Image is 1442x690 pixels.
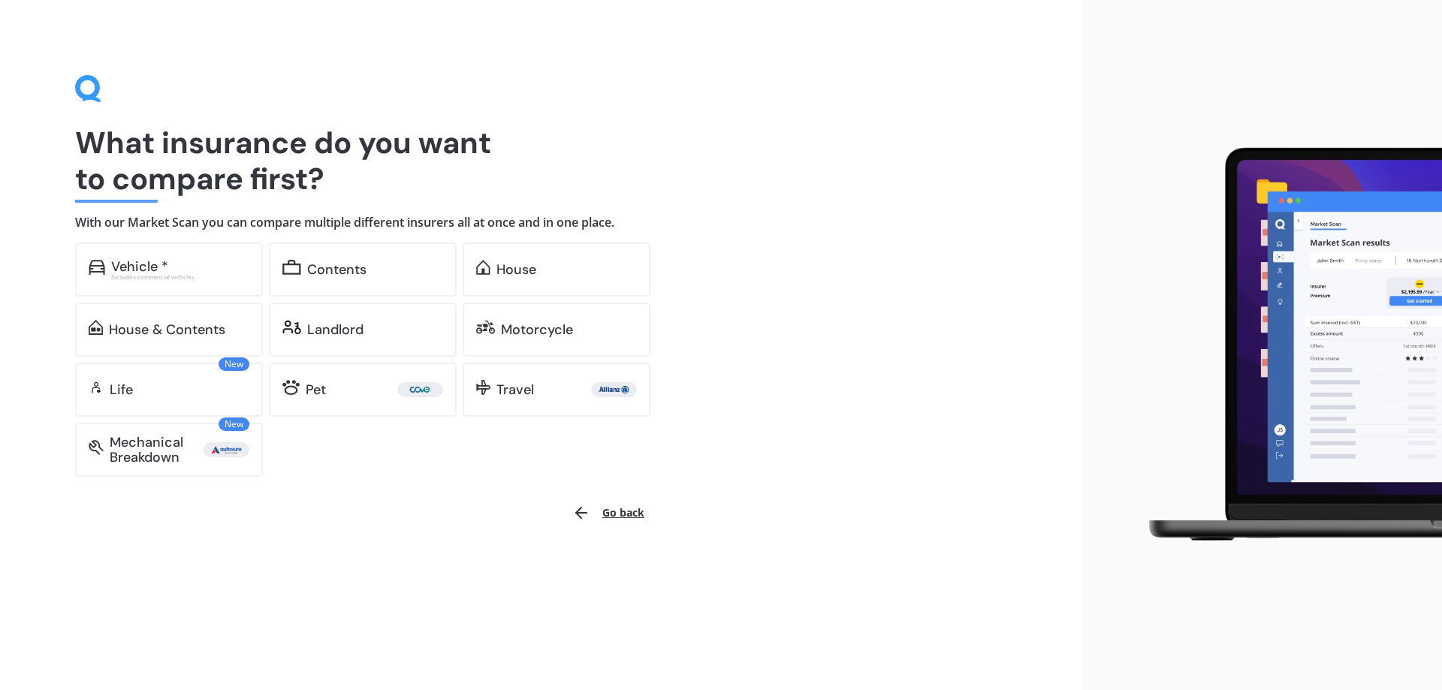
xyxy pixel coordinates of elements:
[282,380,300,395] img: pet.71f96884985775575a0d.svg
[594,382,634,397] img: Allianz.webp
[109,322,225,337] div: House & Contents
[496,382,534,397] div: Travel
[110,435,204,465] div: Mechanical Breakdown
[219,417,249,431] span: New
[75,125,1006,197] h1: What insurance do you want to compare first?
[89,440,104,455] img: mbi.6615ef239df2212c2848.svg
[89,320,103,335] img: home-and-contents.b802091223b8502ef2dd.svg
[400,382,440,397] img: Cove.webp
[282,260,301,275] img: content.01f40a52572271636b6f.svg
[282,320,301,335] img: landlord.470ea2398dcb263567d0.svg
[110,382,133,397] div: Life
[89,380,104,395] img: life.f720d6a2d7cdcd3ad642.svg
[111,259,168,274] div: Vehicle *
[111,274,249,280] div: Excludes commercial vehicles
[476,320,495,335] img: motorbike.c49f395e5a6966510904.svg
[501,322,573,337] div: Motorcycle
[476,380,490,395] img: travel.bdda8d6aa9c3f12c5fe2.svg
[307,322,364,337] div: Landlord
[1127,139,1442,552] img: laptop.webp
[219,357,249,371] span: New
[207,442,246,457] img: Autosure.webp
[306,382,326,397] div: Pet
[496,262,536,277] div: House
[269,363,457,417] a: Pet
[476,260,490,275] img: home.91c183c226a05b4dc763.svg
[307,262,367,277] div: Contents
[75,215,1006,231] h4: With our Market Scan you can compare multiple different insurers all at once and in one place.
[89,260,105,275] img: car.f15378c7a67c060ca3f3.svg
[563,495,653,531] button: Go back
